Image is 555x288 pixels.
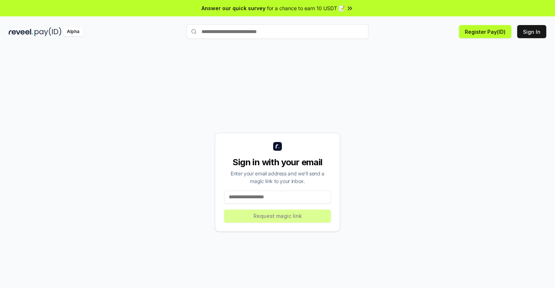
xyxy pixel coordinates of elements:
img: logo_small [273,142,282,151]
button: Register Pay(ID) [459,25,511,38]
div: Sign in with your email [224,157,331,168]
span: Answer our quick survey [201,4,265,12]
span: for a chance to earn 10 USDT 📝 [267,4,345,12]
img: reveel_dark [9,27,33,36]
button: Sign In [517,25,546,38]
img: pay_id [35,27,61,36]
div: Enter your email address and we’ll send a magic link to your inbox. [224,170,331,185]
div: Alpha [63,27,83,36]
